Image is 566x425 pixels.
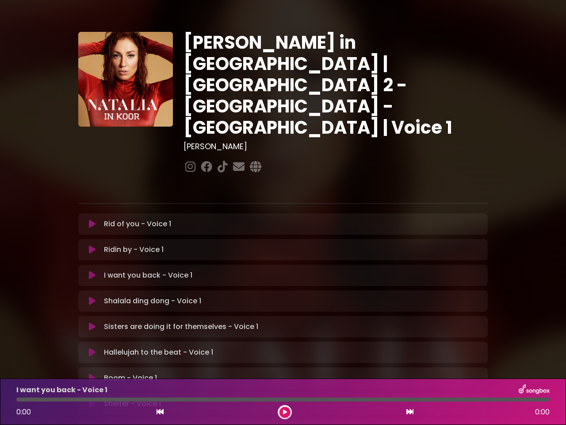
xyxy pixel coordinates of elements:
[535,407,550,417] span: 0:00
[16,385,107,395] p: I want you back - Voice 1
[104,270,192,281] p: I want you back - Voice 1
[104,321,258,332] p: Sisters are doing it for themselves - Voice 1
[16,407,31,417] span: 0:00
[78,32,173,127] img: YTVS25JmS9CLUqXqkEhs
[104,244,164,255] p: Ridin by - Voice 1
[184,32,488,138] h1: [PERSON_NAME] in [GEOGRAPHIC_DATA] | [GEOGRAPHIC_DATA] 2 - [GEOGRAPHIC_DATA] - [GEOGRAPHIC_DATA] ...
[104,347,213,358] p: Hallelujah to the beat - Voice 1
[104,219,171,229] p: Rid of you - Voice 1
[184,142,488,151] h3: [PERSON_NAME]
[104,296,201,306] p: Shalala ding dong - Voice 1
[519,384,550,396] img: songbox-logo-white.png
[104,373,157,383] p: Boom - Voice 1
